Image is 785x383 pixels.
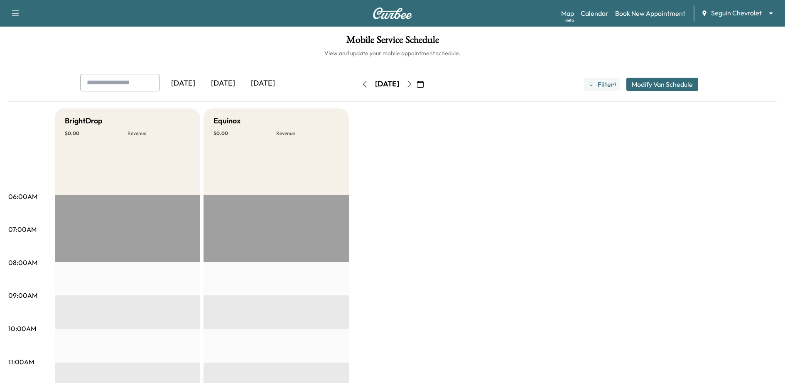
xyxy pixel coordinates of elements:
[65,115,103,127] h5: BrightDrop
[613,82,614,86] span: ●
[375,79,399,89] div: [DATE]
[8,357,34,367] p: 11:00AM
[581,8,608,18] a: Calendar
[213,115,240,127] h5: Equinox
[584,78,620,91] button: Filter●1
[276,130,339,137] p: Revenue
[213,130,276,137] p: $ 0.00
[373,7,412,19] img: Curbee Logo
[128,130,190,137] p: Revenue
[8,49,777,57] h6: View and update your mobile appointment schedule.
[163,74,203,93] div: [DATE]
[65,130,128,137] p: $ 0.00
[8,290,37,300] p: 09:00AM
[626,78,698,91] button: Modify Van Schedule
[8,191,37,201] p: 06:00AM
[711,8,762,18] span: Seguin Chevrolet
[8,35,777,49] h1: Mobile Service Schedule
[8,324,36,334] p: 10:00AM
[203,74,243,93] div: [DATE]
[561,8,574,18] a: MapBeta
[8,224,37,234] p: 07:00AM
[8,258,37,268] p: 08:00AM
[614,81,616,88] span: 1
[243,74,283,93] div: [DATE]
[598,79,613,89] span: Filter
[615,8,685,18] a: Book New Appointment
[565,17,574,23] div: Beta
